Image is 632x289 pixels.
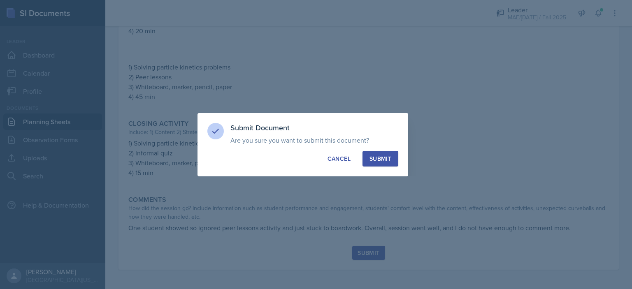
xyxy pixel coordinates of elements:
button: Submit [362,151,398,166]
button: Cancel [321,151,358,166]
div: Cancel [328,155,351,163]
div: Submit [369,155,391,163]
h3: Submit Document [230,123,398,133]
p: Are you sure you want to submit this document? [230,136,398,144]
